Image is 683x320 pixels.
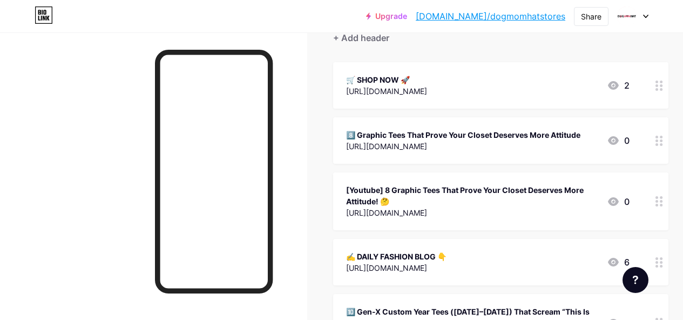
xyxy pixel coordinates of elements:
div: [URL][DOMAIN_NAME] [346,85,427,97]
img: Dog Mom Hat [617,6,637,26]
a: [DOMAIN_NAME]/dogmomhatstores [416,10,565,23]
div: 0 [607,195,630,208]
div: ✍ DAILY FASHION BLOG 👇 [346,251,447,262]
div: 8️⃣ Graphic Tees That Prove Your Closet Deserves More Attitude [346,129,580,141]
div: 6 [607,256,630,269]
div: + Add header [333,31,389,44]
div: [URL][DOMAIN_NAME] [346,262,447,274]
div: 2 [607,79,630,92]
div: 🛒 SHOP NOW 🚀 [346,74,427,85]
div: [Youtube] 8 Graphic Tees That Prove Your Closet Deserves More Attitude! 🤔 [346,184,598,207]
div: [URL][DOMAIN_NAME] [346,207,598,218]
div: Share [581,11,601,22]
div: 0 [607,134,630,147]
div: [URL][DOMAIN_NAME] [346,141,580,152]
a: Upgrade [366,12,407,21]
